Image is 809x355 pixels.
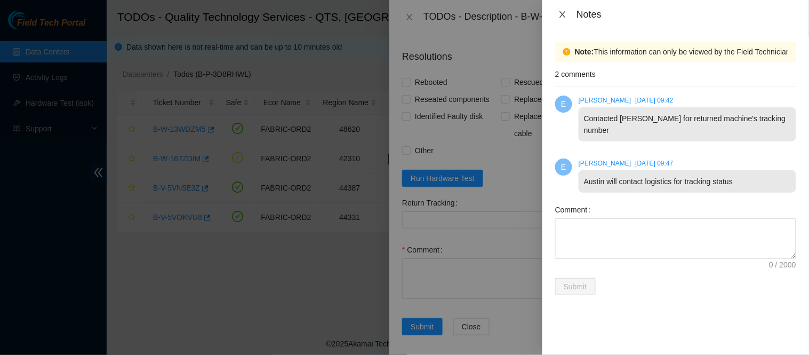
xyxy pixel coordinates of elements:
[561,96,566,113] span: E
[555,62,796,87] div: 2 comments
[558,10,567,19] span: close
[563,48,571,56] span: exclamation-circle
[579,107,796,141] div: Contacted [PERSON_NAME] for returned machine's tracking number
[576,9,796,20] div: Notes
[579,96,631,105] div: [PERSON_NAME]
[636,96,674,105] div: [DATE] 09:42
[561,159,566,176] span: E
[555,201,595,218] label: Comment
[575,46,594,58] strong: Note:
[636,159,674,168] div: [DATE] 09:47
[555,10,570,20] button: Close
[555,278,596,295] button: Submit
[579,159,631,168] div: [PERSON_NAME]
[579,170,796,193] div: Austin will contact logistics for tracking status
[555,218,796,259] textarea: Comment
